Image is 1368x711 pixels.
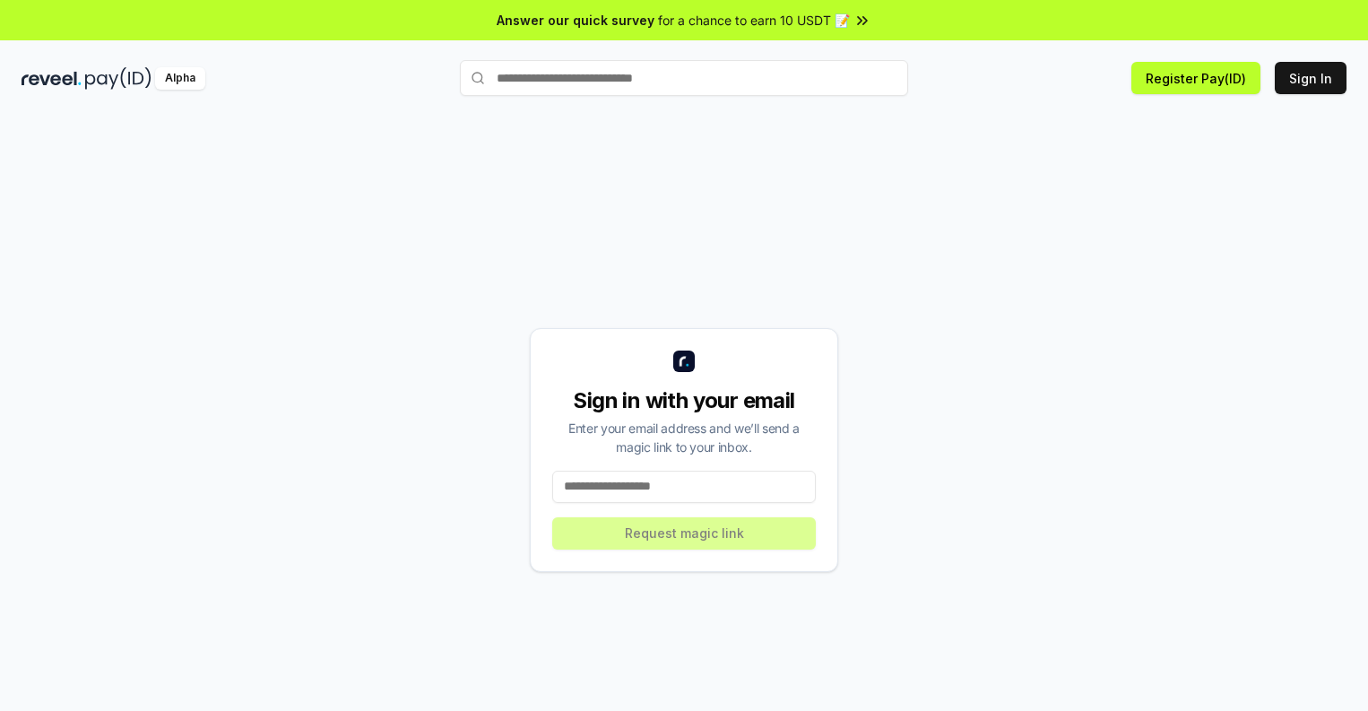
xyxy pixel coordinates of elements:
button: Sign In [1275,62,1346,94]
button: Register Pay(ID) [1131,62,1260,94]
span: for a chance to earn 10 USDT 📝 [658,11,850,30]
div: Sign in with your email [552,386,816,415]
div: Alpha [155,67,205,90]
img: pay_id [85,67,152,90]
span: Answer our quick survey [497,11,654,30]
div: Enter your email address and we’ll send a magic link to your inbox. [552,419,816,456]
img: reveel_dark [22,67,82,90]
img: logo_small [673,351,695,372]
